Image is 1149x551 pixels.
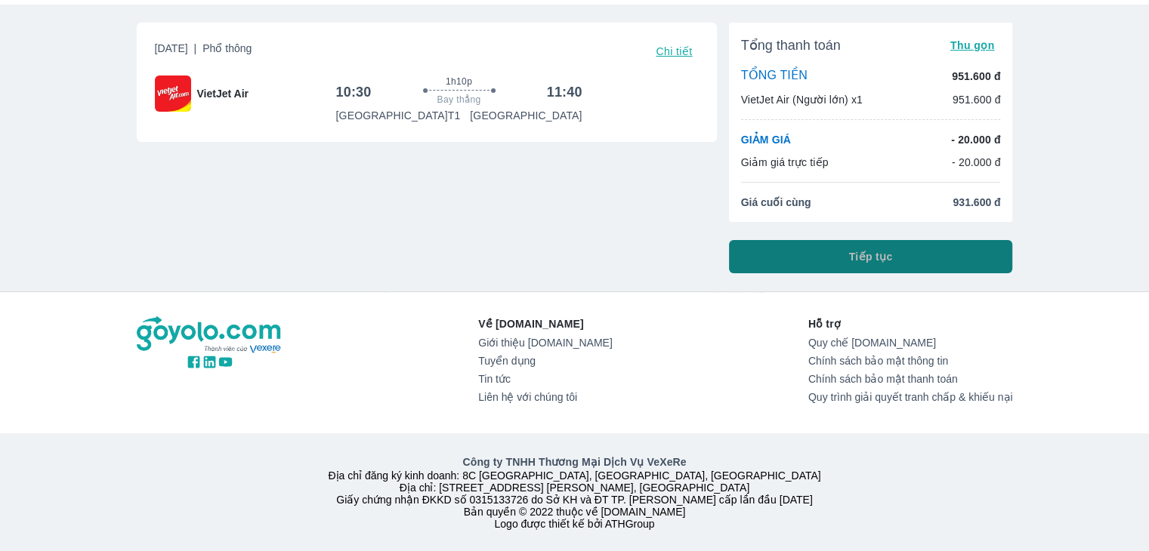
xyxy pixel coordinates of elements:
[478,373,612,385] a: Tin tức
[944,35,1001,56] button: Thu gọn
[478,316,612,331] p: Về [DOMAIN_NAME]
[808,373,1013,385] a: Chính sách bảo mật thanh toán
[729,240,1013,273] button: Tiếp tục
[741,36,841,54] span: Tổng thanh toán
[952,69,1000,84] p: 951.600 đ
[808,355,1013,367] a: Chính sách bảo mật thông tin
[953,195,1000,210] span: 931.600 đ
[808,316,1013,331] p: Hỗ trợ
[197,86,249,101] span: VietJet Air
[741,92,863,107] p: VietJet Air (Người lớn) x1
[128,454,1022,530] div: Địa chỉ đăng ký kinh doanh: 8C [GEOGRAPHIC_DATA], [GEOGRAPHIC_DATA], [GEOGRAPHIC_DATA] Địa chỉ: [...
[741,195,811,210] span: Giá cuối cùng
[741,68,808,85] p: TỔNG TIỀN
[741,155,829,170] p: Giảm giá trực tiếp
[446,75,472,88] span: 1h10p
[650,41,698,62] button: Chi tiết
[950,39,995,51] span: Thu gọn
[194,42,197,54] span: |
[547,83,582,101] h6: 11:40
[952,155,1001,170] p: - 20.000 đ
[470,108,582,123] p: [GEOGRAPHIC_DATA]
[437,94,481,106] span: Bay thẳng
[808,337,1013,349] a: Quy chế [DOMAIN_NAME]
[478,337,612,349] a: Giới thiệu [DOMAIN_NAME]
[478,355,612,367] a: Tuyển dụng
[808,391,1013,403] a: Quy trình giải quyết tranh chấp & khiếu nại
[478,391,612,403] a: Liên hệ với chúng tôi
[336,108,461,123] p: [GEOGRAPHIC_DATA] T1
[656,45,692,57] span: Chi tiết
[155,41,252,62] span: [DATE]
[741,132,791,147] p: GIẢM GIÁ
[951,132,1000,147] p: - 20.000 đ
[336,83,372,101] h6: 10:30
[953,92,1001,107] p: 951.600 đ
[849,249,893,264] span: Tiếp tục
[137,316,283,354] img: logo
[202,42,252,54] span: Phổ thông
[140,454,1010,469] p: Công ty TNHH Thương Mại Dịch Vụ VeXeRe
